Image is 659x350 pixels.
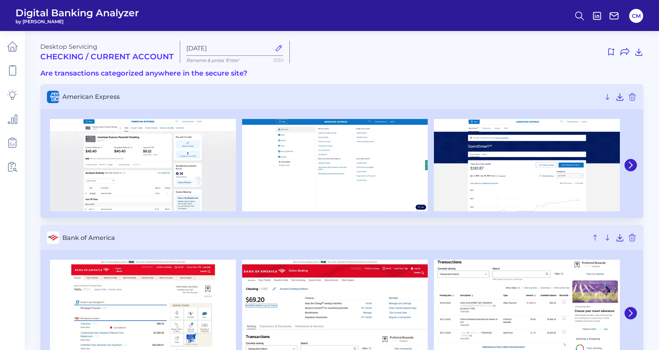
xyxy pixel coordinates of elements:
span: 11/50 [273,57,283,63]
button: CM [629,9,643,23]
img: American Express [50,119,236,211]
img: American Express [434,119,620,212]
img: American Express [242,119,428,212]
span: Digital Banking Analyzer [15,7,139,19]
div: Desktop Servicing [40,43,174,61]
span: American Express [62,93,600,100]
span: Bank of America [62,234,587,241]
h2: Checking / Current Account [40,52,174,61]
p: Rename & press 'Enter' [186,57,283,63]
h3: Are transactions categorized anywhere in the secure site? [40,69,644,78]
span: by [PERSON_NAME] [15,19,139,24]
